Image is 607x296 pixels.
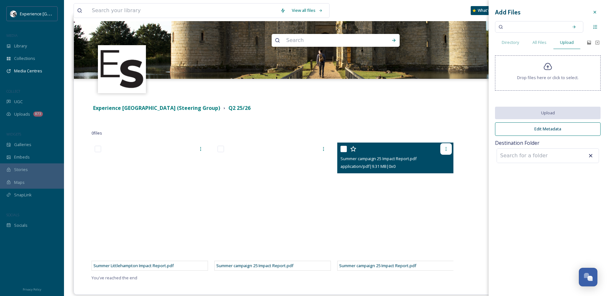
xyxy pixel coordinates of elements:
span: Experience [GEOGRAPHIC_DATA] [20,11,83,17]
div: 873 [33,111,43,117]
img: WSCC%20ES%20Socials%20Icon%20-%20Secondary%20-%20Black.jpg [10,11,17,17]
span: Socials [14,222,28,228]
span: Drop files here or click to select. [517,75,579,81]
input: Search for a folder [497,149,567,163]
input: Search [283,33,371,47]
span: All Files [532,39,547,45]
span: Uploads [14,111,30,117]
span: Directory [502,39,519,45]
span: UGC [14,99,23,105]
span: Stories [14,167,28,173]
span: Summer campaign 25 Impact Report.pdf [340,156,417,161]
span: MEDIA [6,33,18,38]
button: Upload [495,107,601,119]
span: You've reached the end [92,275,137,281]
span: Embeds [14,154,30,160]
h3: Add Files [495,8,521,17]
span: Upload [560,39,574,45]
a: Privacy Policy [23,285,41,293]
img: WSCC%20ES%20Socials%20Icon%20-%20Secondary%20-%20Black.jpg [99,46,145,92]
span: Galleries [14,142,31,148]
strong: Experience [GEOGRAPHIC_DATA] (Steering Group) [93,104,220,111]
span: Library [14,43,27,49]
a: What's New [471,6,503,15]
span: Summer campaign 25 Impact Report.pdf [339,263,416,268]
span: application/pdf | 9.31 MB | 0 x 0 [340,163,395,169]
span: Destination Folder [495,139,601,147]
a: View all files [289,4,326,17]
span: Privacy Policy [23,287,41,292]
span: SnapLink [14,192,32,198]
button: Open Chat [579,268,597,286]
span: Maps [14,179,25,185]
span: 0 file s [92,130,102,136]
span: Summer campaign 25 Impact Report.pdf [216,263,293,268]
span: Summer Littlehampton Impact Report.pdf [93,263,174,268]
button: Edit Metadata [495,122,601,136]
span: Media Centres [14,68,42,74]
span: WIDGETS [6,132,21,136]
input: Search your library [89,4,277,18]
span: COLLECT [6,89,20,94]
span: Collections [14,55,35,62]
img: NT BOdiam castle and moat 977513.jpg [74,21,597,79]
span: SOCIALS [6,212,19,217]
strong: Q2 25/26 [228,104,251,111]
